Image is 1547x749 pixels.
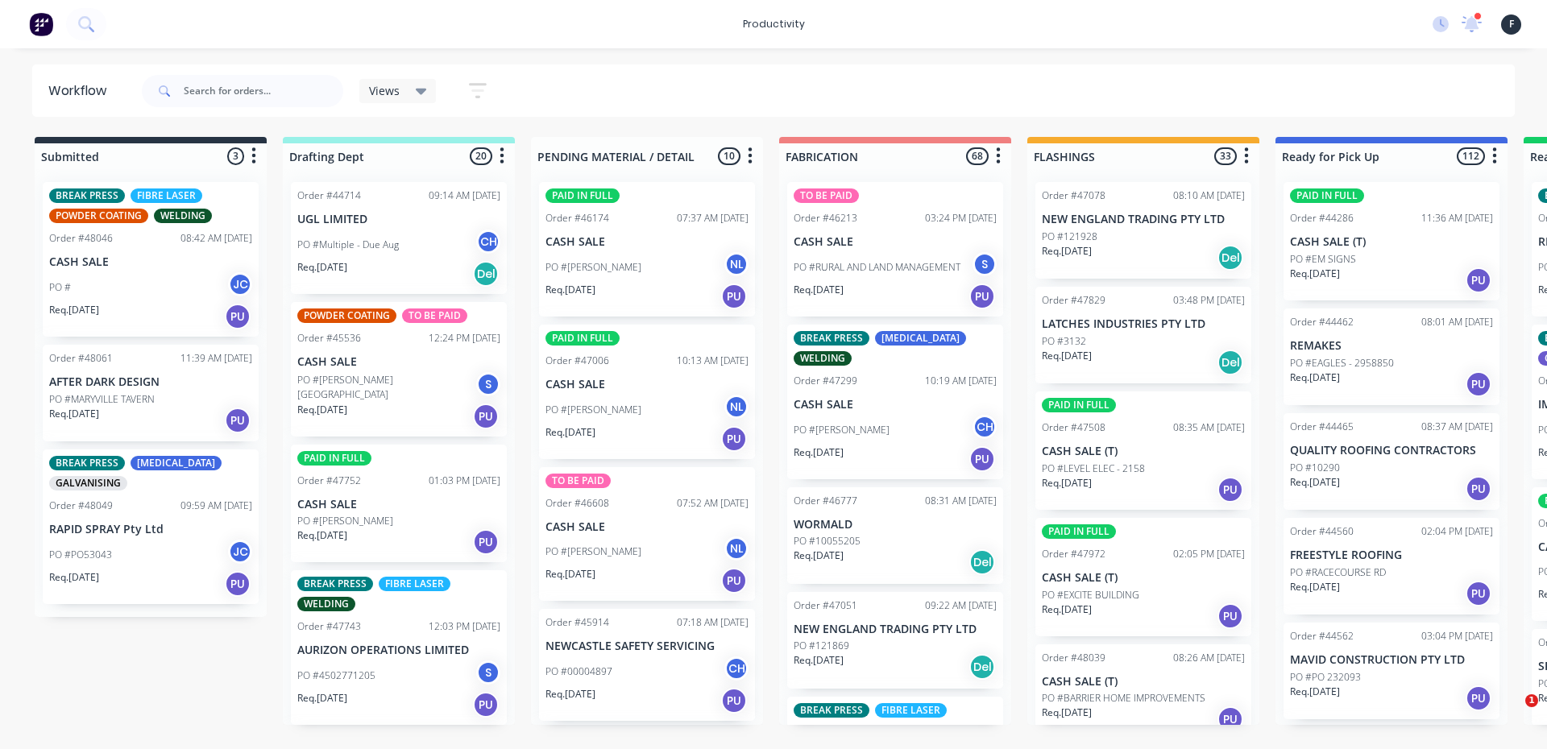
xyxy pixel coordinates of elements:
[473,261,499,287] div: Del
[1290,653,1493,667] p: MAVID CONSTRUCTION PTY LTD
[1035,391,1251,510] div: PAID IN FULLOrder #4750808:35 AM [DATE]CASH SALE (T)PO #LEVEL ELEC - 2158Req.[DATE]PU
[539,467,755,602] div: TO BE PAIDOrder #4660807:52 AM [DATE]CASH SALEPO #[PERSON_NAME]NLReq.[DATE]PU
[1173,293,1245,308] div: 03:48 PM [DATE]
[794,494,857,508] div: Order #46777
[154,209,212,223] div: WELDING
[297,331,361,346] div: Order #45536
[794,260,960,275] p: PO #RURAL AND LAND MANAGEMENT
[1421,420,1493,434] div: 08:37 AM [DATE]
[1290,235,1493,249] p: CASH SALE (T)
[1290,475,1340,490] p: Req. [DATE]
[1173,651,1245,665] div: 08:26 AM [DATE]
[476,230,500,254] div: CH
[297,373,476,402] p: PO #[PERSON_NAME][GEOGRAPHIC_DATA]
[225,571,251,597] div: PU
[794,331,869,346] div: BREAK PRESS
[545,639,749,653] p: NEWCASTLE SAFETY SERVICING
[794,653,844,668] p: Req. [DATE]
[794,534,861,548] p: PO #10055205
[1035,182,1251,279] div: Order #4707808:10 AM [DATE]NEW ENGLAND TRADING PTY LTDPO #121928Req.[DATE]Del
[49,392,155,407] p: PO #MARYVILLE TAVERN
[1042,244,1092,259] p: Req. [DATE]
[545,235,749,249] p: CASH SALE
[49,548,112,562] p: PO #PO53043
[545,331,620,346] div: PAID IN FULL
[1290,670,1361,685] p: PO #PO 232093
[1290,339,1493,353] p: REMAKES
[794,423,890,437] p: PO #[PERSON_NAME]
[43,345,259,441] div: Order #4806111:39 AM [DATE]AFTER DARK DESIGNPO #MARYVILLE TAVERNReq.[DATE]PU
[545,544,641,559] p: PO #[PERSON_NAME]
[49,255,252,269] p: CASH SALE
[1042,213,1245,226] p: NEW ENGLAND TRADING PTY LTD
[1284,182,1499,300] div: PAID IN FULLOrder #4428611:36 AM [DATE]CASH SALE (T)PO #EM SIGNSReq.[DATE]PU
[1173,547,1245,561] div: 02:05 PM [DATE]
[721,283,747,309] div: PU
[43,182,259,337] div: BREAK PRESSFIBRE LASERPOWDER COATINGWELDINGOrder #4804608:42 AM [DATE]CASH SALEPO #JCReq.[DATE]PU
[545,378,749,391] p: CASH SALE
[1042,420,1105,435] div: Order #47508
[721,568,747,594] div: PU
[925,374,997,388] div: 10:19 AM [DATE]
[297,355,500,369] p: CASH SALE
[49,188,125,203] div: BREAK PRESS
[1421,211,1493,226] div: 11:36 AM [DATE]
[1042,349,1092,363] p: Req. [DATE]
[794,623,997,636] p: NEW ENGLAND TRADING PTY LTD
[1421,524,1493,539] div: 02:04 PM [DATE]
[291,570,507,725] div: BREAK PRESSFIBRE LASERWELDINGOrder #4774312:03 PM [DATE]AURIZON OPERATIONS LIMITEDPO #4502771205S...
[1290,315,1354,329] div: Order #44462
[724,656,749,681] div: CH
[1173,188,1245,203] div: 08:10 AM [DATE]
[724,395,749,419] div: NL
[1466,371,1491,397] div: PU
[1042,588,1139,602] p: PO #EXCITE BUILDING
[787,182,1003,317] div: TO BE PAIDOrder #4621303:24 PM [DATE]CASH SALEPO #RURAL AND LAND MANAGEMENTSReq.[DATE]PU
[721,688,747,714] div: PU
[1042,571,1245,585] p: CASH SALE (T)
[49,523,252,536] p: RAPID SPRAY Pty Ltd
[1042,651,1105,665] div: Order #48039
[1290,356,1394,370] p: PO #EAGLES - 2958850
[875,703,947,718] div: FIBRE LASER
[49,231,113,246] div: Order #48046
[545,567,595,581] p: Req. [DATE]
[925,598,997,613] div: 09:22 AM [DATE]
[297,498,500,511] p: CASH SALE
[1466,685,1491,711] div: PU
[1421,315,1493,329] div: 08:01 AM [DATE]
[1492,694,1531,733] iframe: Intercom live chat
[228,272,252,296] div: JC
[369,82,400,99] span: Views
[545,211,609,226] div: Order #46174
[297,213,500,226] p: UGL LIMITED
[1042,476,1092,490] p: Req. [DATE]
[1042,461,1145,476] p: PO #LEVEL ELEC - 2158
[1042,691,1205,706] p: PO #BARRIER HOME IMPROVEMENTS
[545,283,595,297] p: Req. [DATE]
[724,252,749,276] div: NL
[1290,444,1493,457] p: QUALITY ROOFING CONTRACTORS
[1173,420,1245,435] div: 08:35 AM [DATE]
[49,303,99,317] p: Req. [DATE]
[969,549,995,575] div: Del
[969,654,995,680] div: Del
[180,231,252,246] div: 08:42 AM [DATE]
[1035,518,1251,636] div: PAID IN FULLOrder #4797202:05 PM [DATE]CASH SALE (T)PO #EXCITE BUILDINGReq.[DATE]PU
[1042,398,1116,412] div: PAID IN FULL
[545,520,749,534] p: CASH SALE
[180,351,252,366] div: 11:39 AM [DATE]
[49,570,99,585] p: Req. [DATE]
[794,518,997,532] p: WORMALD
[794,703,869,718] div: BREAK PRESS
[1042,524,1116,539] div: PAID IN FULL
[476,372,500,396] div: S
[794,351,852,366] div: WELDING
[1284,518,1499,615] div: Order #4456002:04 PM [DATE]FREESTYLE ROOFINGPO #RACECOURSE RDReq.[DATE]PU
[291,302,507,437] div: POWDER COATINGTO BE PAIDOrder #4553612:24 PM [DATE]CASH SALEPO #[PERSON_NAME][GEOGRAPHIC_DATA]SRe...
[29,12,53,36] img: Factory
[1042,293,1105,308] div: Order #47829
[794,548,844,563] p: Req. [DATE]
[794,445,844,460] p: Req. [DATE]
[677,615,749,630] div: 07:18 AM [DATE]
